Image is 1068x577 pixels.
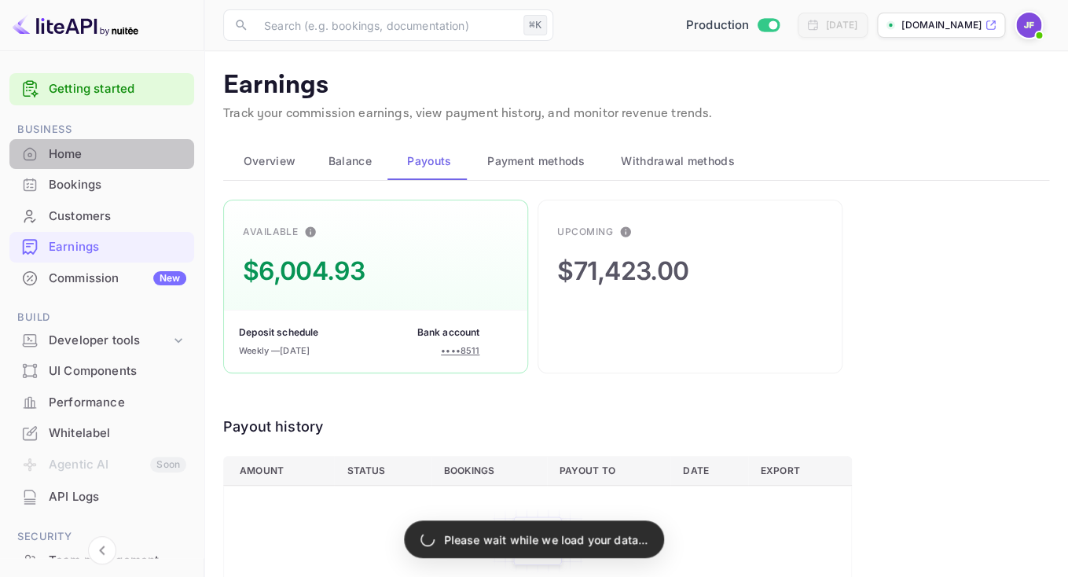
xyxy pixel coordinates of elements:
a: Bookings [9,170,194,199]
span: Payouts [407,152,451,171]
input: Search (e.g. bookings, documentation) [255,9,517,41]
div: Team management [49,552,186,570]
span: Production [686,17,750,35]
th: Amount [224,456,335,485]
div: Weekly — [DATE] [239,344,310,358]
div: $6,004.93 [243,252,365,290]
th: Bookings [431,456,547,485]
a: Customers [9,201,194,230]
a: Whitelabel [9,418,194,447]
span: Security [9,528,194,546]
a: Home [9,139,194,168]
span: Withdrawal methods [621,152,734,171]
button: This is the amount of confirmed commission that will be paid to you on the next scheduled deposit [298,219,323,244]
a: UI Components [9,356,194,385]
div: CommissionNew [9,263,194,294]
button: Collapse navigation [88,536,116,564]
p: [DOMAIN_NAME] [901,18,982,32]
div: Developer tools [9,327,194,355]
div: $71,423.00 [557,252,688,290]
div: •••• 8511 [441,344,479,358]
div: UI Components [49,362,186,380]
span: Balance [328,152,372,171]
a: Getting started [49,80,186,98]
div: Deposit schedule [239,325,318,340]
span: Build [9,309,194,326]
div: Whitelabel [49,424,186,443]
div: Bookings [49,176,186,194]
div: UI Components [9,356,194,387]
th: Status [334,456,431,485]
p: Track your commission earnings, view payment history, and monitor revenue trends. [223,105,1049,123]
div: Earnings [9,232,194,263]
div: API Logs [49,488,186,506]
a: CommissionNew [9,263,194,292]
a: Team management [9,546,194,575]
th: Export [748,456,852,485]
span: Payment methods [487,152,585,171]
button: This is the amount of commission earned for bookings that have not been finalized. After guest ch... [613,219,638,244]
p: Please wait while we load your data... [444,531,648,548]
span: Business [9,121,194,138]
div: Performance [49,394,186,412]
a: Performance [9,388,194,417]
div: Whitelabel [9,418,194,449]
div: Bank account [417,325,479,340]
div: Performance [9,388,194,418]
a: API Logs [9,482,194,511]
div: Home [9,139,194,170]
div: Commission [49,270,186,288]
div: Developer tools [49,332,171,350]
div: scrollable auto tabs example [223,142,1049,180]
div: Upcoming [557,225,613,239]
th: Payout to [547,456,671,485]
div: Bookings [9,170,194,200]
div: Home [49,145,186,164]
img: empty-state-table.svg [490,508,585,574]
img: Jenny Frimer [1016,13,1041,38]
a: Earnings [9,232,194,261]
div: New [153,271,186,285]
div: API Logs [9,482,194,513]
div: Earnings [49,238,186,256]
div: Available [243,225,298,239]
img: LiteAPI logo [13,13,138,38]
span: Overview [244,152,295,171]
div: Customers [9,201,194,232]
div: [DATE] [825,18,857,32]
div: Getting started [9,73,194,105]
th: Date [670,456,748,485]
div: Switch to Sandbox mode [680,17,786,35]
div: Customers [49,208,186,226]
div: ⌘K [523,15,547,35]
div: Payout history [223,416,852,437]
p: Earnings [223,70,1049,101]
